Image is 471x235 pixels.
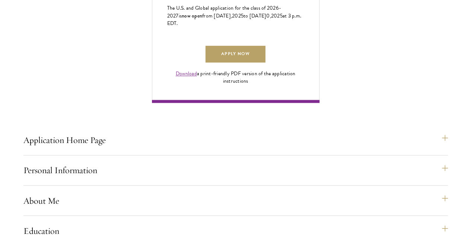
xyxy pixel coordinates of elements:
span: 5 [241,12,244,20]
a: Apply Now [206,46,265,63]
div: a print-friendly PDF version of the application instructions [167,70,304,85]
span: 0 [266,12,270,20]
button: Application Home Page [23,131,448,149]
span: at 3 p.m. EDT. [167,12,302,27]
span: 7 [176,12,178,20]
span: 202 [232,12,241,20]
span: 5 [280,12,283,20]
span: now open [182,12,202,19]
span: from [DATE], [202,12,232,20]
span: 202 [271,12,280,20]
span: 6 [276,4,279,12]
span: to [DATE] [244,12,266,20]
a: Download [176,70,197,77]
span: is [179,12,182,20]
span: , [270,12,271,20]
button: About Me [23,191,448,209]
span: -202 [167,4,281,20]
span: The U.S. and Global application for the class of 202 [167,4,276,12]
button: Personal Information [23,161,448,179]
